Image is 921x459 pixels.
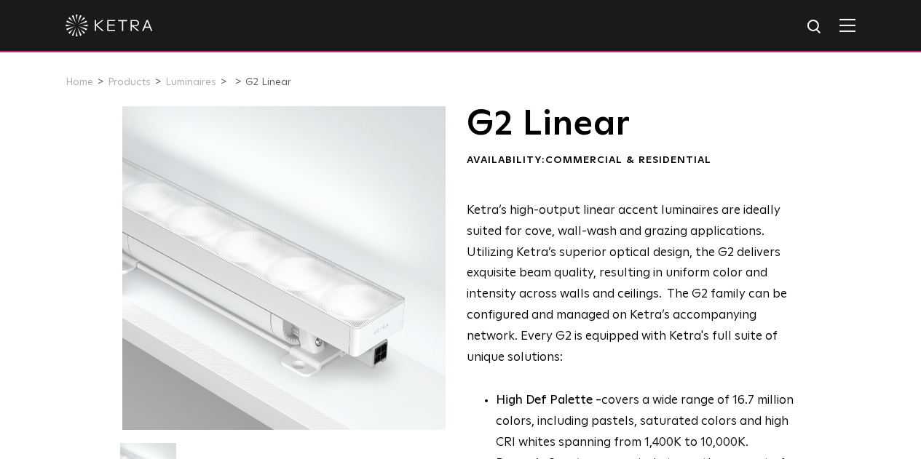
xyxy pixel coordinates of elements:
[467,201,798,369] p: Ketra’s high-output linear accent luminaires are ideally suited for cove, wall-wash and grazing a...
[839,18,855,32] img: Hamburger%20Nav.svg
[108,77,151,87] a: Products
[806,18,824,36] img: search icon
[467,106,798,143] h1: G2 Linear
[467,153,798,168] div: Availability:
[496,391,798,454] p: covers a wide range of 16.7 million colors, including pastels, saturated colors and high CRI whit...
[545,155,711,165] span: Commercial & Residential
[496,394,601,407] strong: High Def Palette -
[245,77,291,87] a: G2 Linear
[165,77,216,87] a: Luminaires
[66,15,153,36] img: ketra-logo-2019-white
[66,77,93,87] a: Home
